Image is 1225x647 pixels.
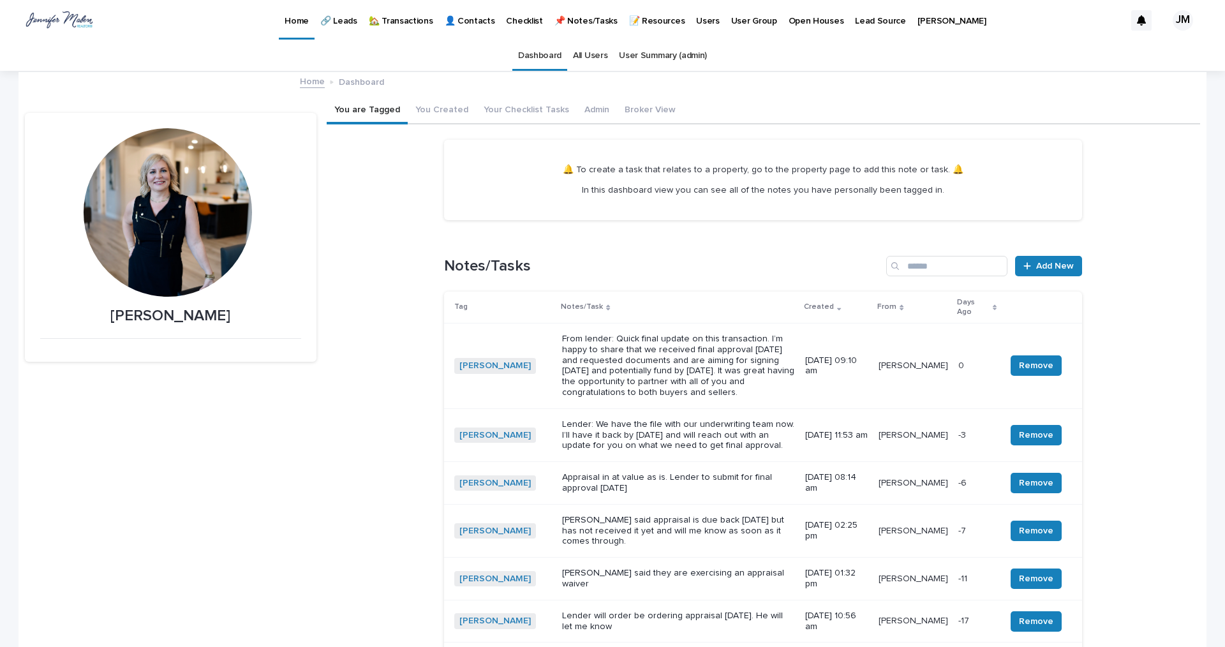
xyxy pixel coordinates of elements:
span: Remove [1019,359,1053,372]
p: Notes/Task [561,300,603,314]
p: [PERSON_NAME] [879,428,951,441]
span: Add New [1036,262,1074,271]
button: Remove [1011,611,1062,632]
span: Remove [1019,477,1053,489]
span: Remove [1019,524,1053,537]
p: Lender will order be ordering appraisal [DATE]. He will let me know [562,611,795,632]
div: JM [1173,10,1193,31]
a: [PERSON_NAME] [459,478,531,489]
p: Appraisal in at value as is. Lender to submit for final approval [DATE] [562,472,795,494]
p: Days Ago [957,295,990,319]
p: -17 [958,613,972,627]
button: You Created [408,98,476,124]
p: [PERSON_NAME] said appraisal is due back [DATE] but has not received it yet and will me know as s... [562,515,795,547]
p: [PERSON_NAME] [879,571,951,584]
button: Remove [1011,355,1062,376]
a: Dashboard [518,41,561,71]
p: [DATE] 01:32 pm [805,568,868,590]
button: Remove [1011,569,1062,589]
p: Dashboard [339,74,384,88]
p: [DATE] 02:25 pm [805,520,868,542]
p: [PERSON_NAME] said they are exercising an appraisal waiver [562,568,795,590]
p: [DATE] 08:14 am [805,472,868,494]
p: -7 [958,523,969,537]
a: [PERSON_NAME] [459,361,531,371]
button: Your Checklist Tasks [476,98,577,124]
a: [PERSON_NAME] [459,574,531,584]
p: Tag [454,300,468,314]
p: [PERSON_NAME] [879,523,951,537]
a: [PERSON_NAME] [459,526,531,537]
p: 0 [958,358,967,371]
p: Lender: We have the file with our underwriting team now. I’ll have it back by [DATE] and will rea... [562,419,795,451]
tr: [PERSON_NAME] [PERSON_NAME] said appraisal is due back [DATE] but has not received it yet and wil... [444,504,1082,557]
p: From lender: Quick final update on this transaction. I’m happy to share that we received final ap... [562,334,795,398]
button: Remove [1011,473,1062,493]
p: [PERSON_NAME] [879,475,951,489]
a: [PERSON_NAME] [459,616,531,627]
p: [DATE] 09:10 am [805,355,868,377]
p: From [877,300,896,314]
a: Add New [1015,256,1082,276]
p: [DATE] 10:56 am [805,611,868,632]
a: User Summary (admin) [619,41,707,71]
p: [PERSON_NAME] [40,307,301,325]
button: You are Tagged [327,98,408,124]
a: [PERSON_NAME] [459,430,531,441]
img: wuAGYP89SDOeM5CITrc5 [26,8,93,33]
button: Admin [577,98,617,124]
p: [PERSON_NAME] [879,613,951,627]
tr: [PERSON_NAME] Lender will order be ordering appraisal [DATE]. He will let me know[DATE] 10:56 am[... [444,600,1082,643]
span: Remove [1019,572,1053,585]
tr: [PERSON_NAME] Lender: We have the file with our underwriting team now. I’ll have it back by [DATE... [444,408,1082,461]
p: [DATE] 11:53 am [805,430,868,441]
span: Remove [1019,429,1053,442]
p: -6 [958,475,969,489]
p: In this dashboard view you can see all of the notes you have personally been tagged in. [563,184,963,196]
tr: [PERSON_NAME] [PERSON_NAME] said they are exercising an appraisal waiver[DATE] 01:32 pm[PERSON_NA... [444,558,1082,600]
span: Remove [1019,615,1053,628]
p: [PERSON_NAME] [879,358,951,371]
p: -11 [958,571,970,584]
input: Search [886,256,1007,276]
a: All Users [573,41,607,71]
p: -3 [958,428,969,441]
button: Broker View [617,98,683,124]
a: Home [300,73,325,88]
button: Remove [1011,521,1062,541]
h1: Notes/Tasks [444,257,881,276]
p: 🔔 To create a task that relates to a property, go to the property page to add this note or task. 🔔 [563,164,963,175]
tr: [PERSON_NAME] Appraisal in at value as is. Lender to submit for final approval [DATE][DATE] 08:14... [444,462,1082,505]
p: Created [804,300,834,314]
button: Remove [1011,425,1062,445]
tr: [PERSON_NAME] From lender: Quick final update on this transaction. I’m happy to share that we rec... [444,323,1082,408]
